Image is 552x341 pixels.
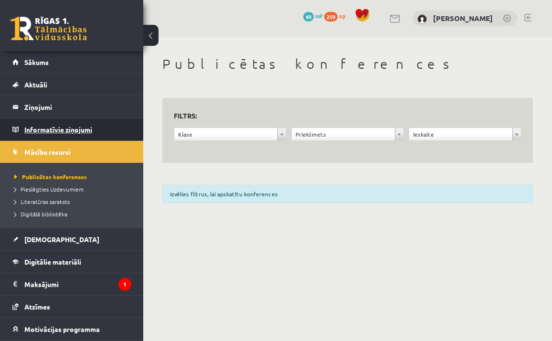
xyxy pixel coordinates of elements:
[24,302,50,311] span: Atzīmes
[174,109,510,122] h3: Filtrs:
[417,14,427,24] img: Patrīcija Bērziņa
[303,12,323,20] a: 49 mP
[11,17,87,41] a: Rīgas 1. Tālmācības vidusskola
[24,148,71,156] span: Mācību resursi
[339,12,345,20] span: xp
[24,257,81,266] span: Digitālie materiāli
[162,56,533,72] h1: Publicētas konferences
[14,210,134,218] a: Digitālā bibliotēka
[162,185,533,203] div: Izvēlies filtrus, lai apskatītu konferences
[24,80,47,89] span: Aktuāli
[14,197,134,206] a: Literatūras saraksts
[12,141,131,163] a: Mācību resursi
[14,198,70,205] span: Literatūras saraksts
[12,51,131,73] a: Sākums
[324,12,350,20] a: 259 xp
[24,235,99,244] span: [DEMOGRAPHIC_DATA]
[303,12,314,21] span: 49
[12,318,131,340] a: Motivācijas programma
[118,278,131,291] i: 1
[324,12,338,21] span: 259
[24,325,100,333] span: Motivācijas programma
[315,12,323,20] span: mP
[24,273,131,295] legend: Maksājumi
[24,118,131,140] legend: Informatīvie ziņojumi
[292,128,403,140] a: Priekšmets
[14,173,87,181] span: Publicētas konferences
[178,128,274,140] span: Klase
[14,185,84,193] span: Pieslēgties Uzdevumiem
[14,210,67,218] span: Digitālā bibliotēka
[409,128,521,140] a: Ieskaite
[14,172,134,181] a: Publicētas konferences
[24,96,131,118] legend: Ziņojumi
[12,74,131,96] a: Aktuāli
[12,273,131,295] a: Maksājumi1
[413,128,509,140] span: Ieskaite
[296,128,391,140] span: Priekšmets
[433,13,493,23] a: [PERSON_NAME]
[14,185,134,193] a: Pieslēgties Uzdevumiem
[12,118,131,140] a: Informatīvie ziņojumi
[12,228,131,250] a: [DEMOGRAPHIC_DATA]
[12,96,131,118] a: Ziņojumi
[12,296,131,318] a: Atzīmes
[174,128,286,140] a: Klase
[24,58,49,66] span: Sākums
[12,251,131,273] a: Digitālie materiāli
